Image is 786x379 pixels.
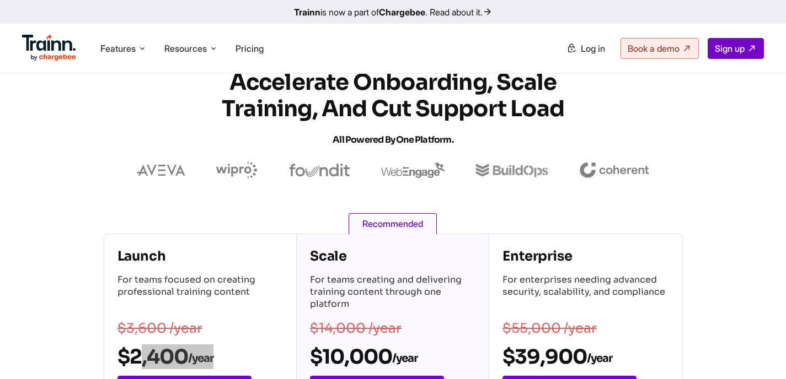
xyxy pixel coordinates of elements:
h2: $10,000 [310,344,475,369]
s: $55,000 /year [502,320,597,337]
img: coherent logo [579,163,649,178]
h4: Scale [310,247,475,265]
s: $14,000 /year [310,320,402,337]
span: All Powered by One Platform. [333,134,453,145]
a: Sign up [708,38,764,59]
span: Resources [164,42,207,55]
h4: Enterprise [502,247,669,265]
h2: $2,400 [117,344,283,369]
span: Log in [581,43,605,54]
a: Book a demo [621,38,699,59]
iframe: Chat Widget [731,326,786,379]
h2: $39,900 [502,344,669,369]
span: Features [100,42,136,55]
p: For teams creating and delivering training content through one platform [310,274,475,312]
img: Trainn Logo [22,35,76,61]
s: $3,600 /year [117,320,202,337]
img: buildops logo [476,164,548,177]
h4: Launch [117,247,283,265]
sub: /year [188,351,213,365]
a: Pricing [236,43,264,54]
span: Book a demo [628,43,680,54]
p: For teams focused on creating professional training content [117,274,283,312]
a: Log in [560,39,612,58]
img: webengage logo [381,163,445,178]
sub: /year [392,351,418,365]
img: wipro logo [216,162,258,178]
img: aveva logo [137,165,185,176]
b: Trainn [294,7,320,18]
p: For enterprises needing advanced security, scalability, and compliance [502,274,669,312]
span: Recommended [349,213,437,234]
img: foundit logo [288,164,350,177]
h1: Accelerate Onboarding, Scale Training, and Cut Support Load [195,69,592,153]
b: Chargebee [379,7,425,18]
span: Sign up [715,43,745,54]
sub: /year [587,351,612,365]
